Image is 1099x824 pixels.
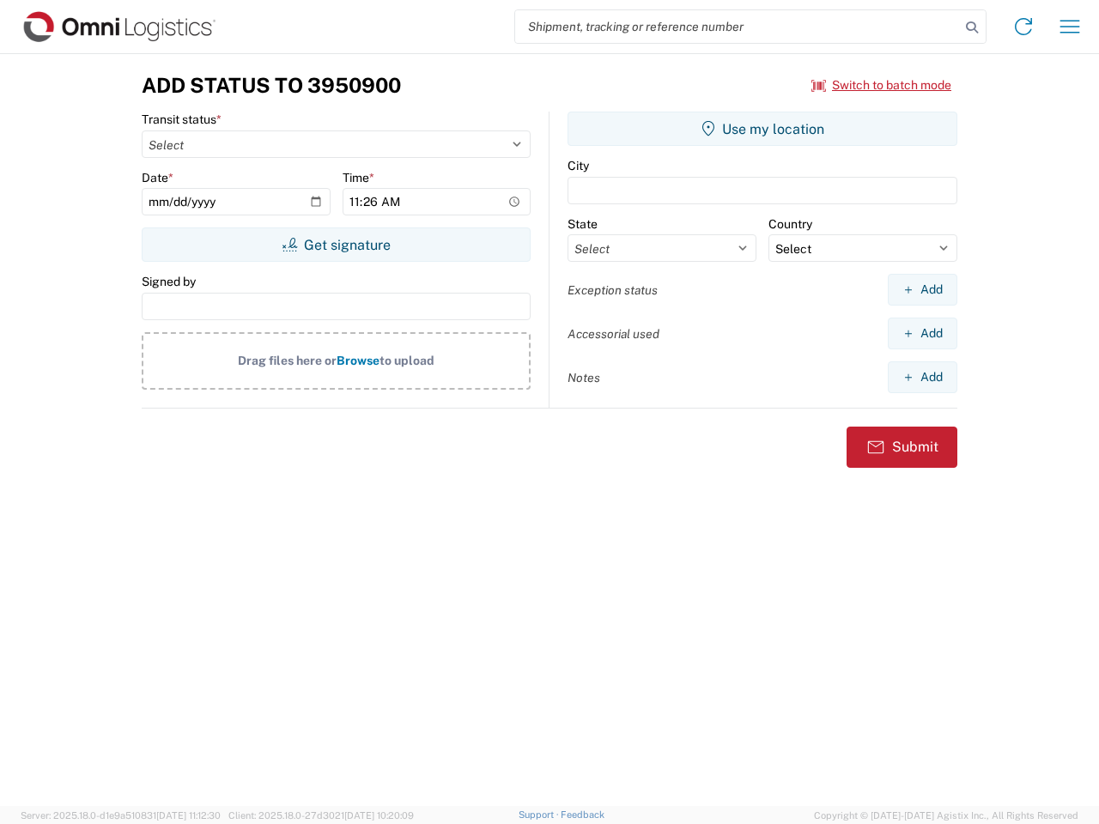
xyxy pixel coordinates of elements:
[337,354,379,367] span: Browse
[344,810,414,821] span: [DATE] 10:20:09
[768,216,812,232] label: Country
[343,170,374,185] label: Time
[847,427,957,468] button: Submit
[568,326,659,342] label: Accessorial used
[888,361,957,393] button: Add
[379,354,434,367] span: to upload
[888,274,957,306] button: Add
[568,216,598,232] label: State
[568,112,957,146] button: Use my location
[228,810,414,821] span: Client: 2025.18.0-27d3021
[568,370,600,385] label: Notes
[515,10,960,43] input: Shipment, tracking or reference number
[568,158,589,173] label: City
[142,112,222,127] label: Transit status
[888,318,957,349] button: Add
[519,809,562,820] a: Support
[142,274,196,289] label: Signed by
[568,282,658,298] label: Exception status
[811,71,951,100] button: Switch to batch mode
[238,354,337,367] span: Drag files here or
[156,810,221,821] span: [DATE] 11:12:30
[142,73,401,98] h3: Add Status to 3950900
[142,170,173,185] label: Date
[561,809,604,820] a: Feedback
[814,808,1078,823] span: Copyright © [DATE]-[DATE] Agistix Inc., All Rights Reserved
[142,227,531,262] button: Get signature
[21,810,221,821] span: Server: 2025.18.0-d1e9a510831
